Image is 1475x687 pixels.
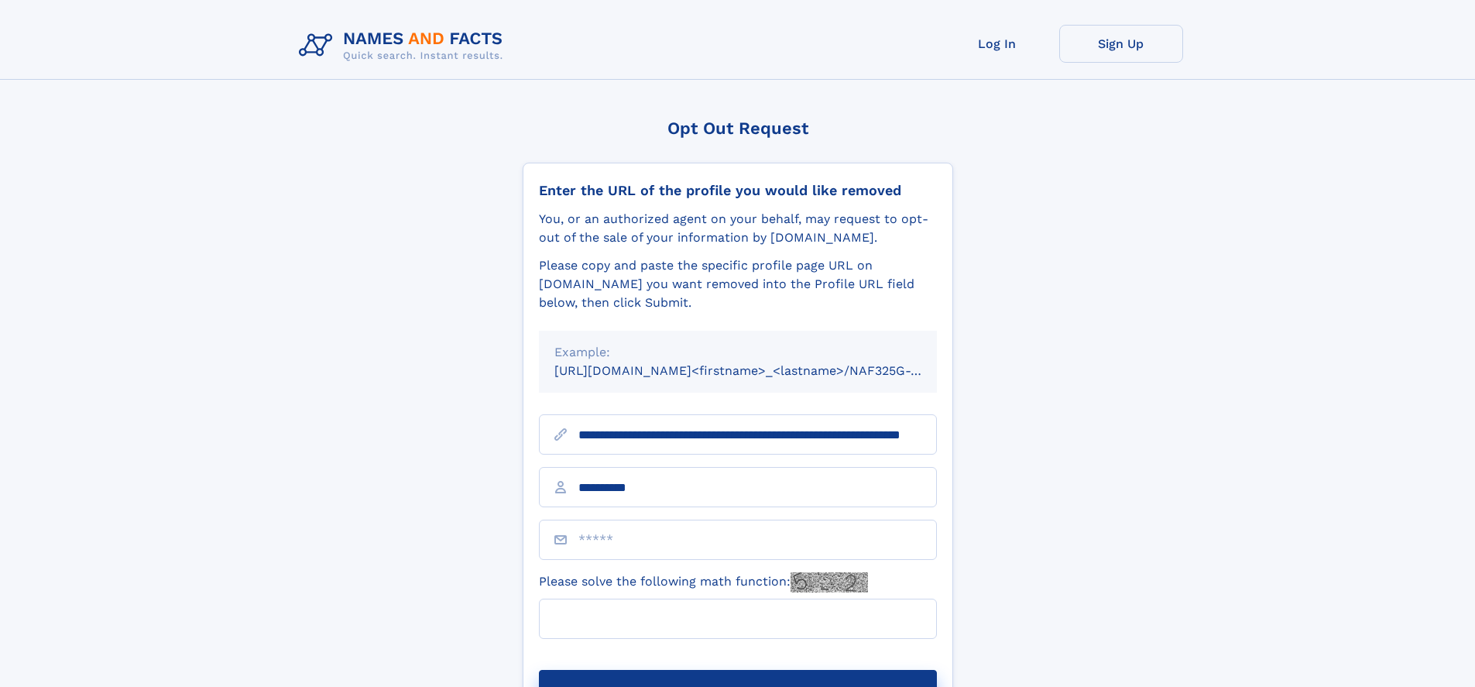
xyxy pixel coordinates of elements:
[1059,25,1183,63] a: Sign Up
[539,572,868,593] label: Please solve the following math function:
[293,25,516,67] img: Logo Names and Facts
[523,119,953,138] div: Opt Out Request
[539,182,937,199] div: Enter the URL of the profile you would like removed
[539,210,937,247] div: You, or an authorized agent on your behalf, may request to opt-out of the sale of your informatio...
[539,256,937,312] div: Please copy and paste the specific profile page URL on [DOMAIN_NAME] you want removed into the Pr...
[554,363,966,378] small: [URL][DOMAIN_NAME]<firstname>_<lastname>/NAF325G-xxxxxxxx
[935,25,1059,63] a: Log In
[554,343,921,362] div: Example:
